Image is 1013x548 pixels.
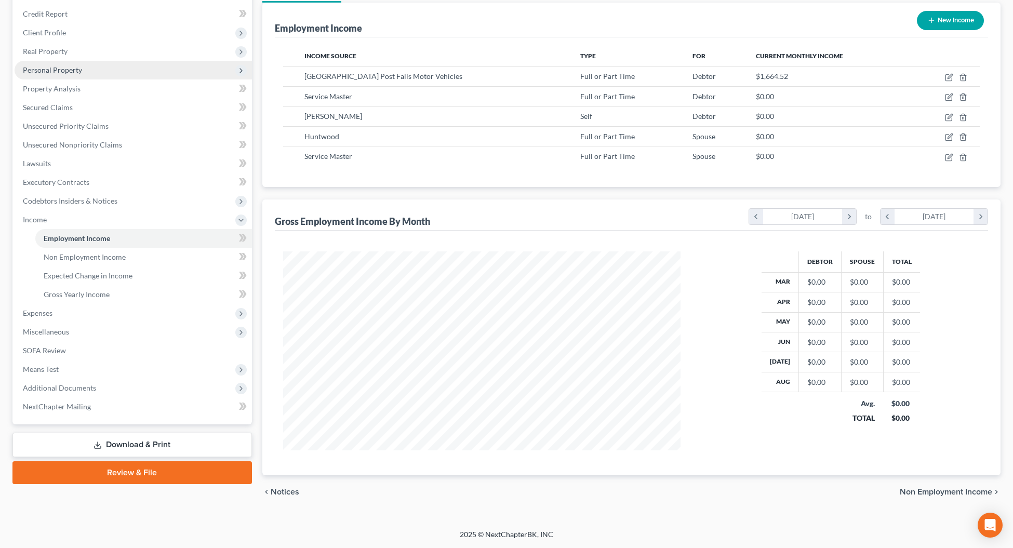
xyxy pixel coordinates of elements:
span: $0.00 [756,92,774,101]
a: Unsecured Priority Claims [15,117,252,136]
a: Unsecured Nonpriority Claims [15,136,252,154]
span: Income Source [304,52,356,60]
button: Non Employment Income chevron_right [900,488,1001,496]
button: chevron_left Notices [262,488,299,496]
span: Service Master [304,152,352,161]
div: Avg. [849,398,875,409]
span: Unsecured Nonpriority Claims [23,140,122,149]
td: $0.00 [883,352,920,372]
span: Huntwood [304,132,339,141]
a: Review & File [12,461,252,484]
span: Debtor [692,92,716,101]
span: Unsecured Priority Claims [23,122,109,130]
th: Apr [762,292,799,312]
span: Self [580,112,592,121]
span: Client Profile [23,28,66,37]
div: $0.00 [891,413,912,423]
a: Non Employment Income [35,248,252,266]
div: 2025 © NextChapterBK, INC [210,529,803,548]
span: Codebtors Insiders & Notices [23,196,117,205]
span: Expected Change in Income [44,271,132,280]
span: Real Property [23,47,68,56]
span: Spouse [692,152,715,161]
span: SOFA Review [23,346,66,355]
div: $0.00 [850,277,875,287]
span: to [865,211,872,222]
a: NextChapter Mailing [15,397,252,416]
div: [DATE] [895,209,974,224]
i: chevron_left [262,488,271,496]
a: Employment Income [35,229,252,248]
th: Mar [762,272,799,292]
span: Non Employment Income [900,488,992,496]
div: $0.00 [850,297,875,308]
span: [GEOGRAPHIC_DATA] Post Falls Motor Vehicles [304,72,462,81]
a: Credit Report [15,5,252,23]
i: chevron_right [992,488,1001,496]
td: $0.00 [883,272,920,292]
span: Current Monthly Income [756,52,843,60]
div: Employment Income [275,22,362,34]
div: $0.00 [807,317,833,327]
span: $0.00 [756,152,774,161]
span: Executory Contracts [23,178,89,186]
span: Full or Part Time [580,152,635,161]
a: Expected Change in Income [35,266,252,285]
span: Income [23,215,47,224]
span: NextChapter Mailing [23,402,91,411]
th: Debtor [798,251,841,272]
i: chevron_left [749,209,763,224]
span: Additional Documents [23,383,96,392]
div: $0.00 [807,277,833,287]
span: Type [580,52,596,60]
span: Credit Report [23,9,68,18]
button: New Income [917,11,984,30]
span: $1,664.52 [756,72,788,81]
div: $0.00 [850,377,875,387]
span: Service Master [304,92,352,101]
span: Debtor [692,112,716,121]
div: $0.00 [891,398,912,409]
a: Secured Claims [15,98,252,117]
td: $0.00 [883,312,920,332]
div: $0.00 [807,377,833,387]
span: Property Analysis [23,84,81,93]
span: Employment Income [44,234,110,243]
th: May [762,312,799,332]
span: Gross Yearly Income [44,290,110,299]
div: $0.00 [807,297,833,308]
span: Expenses [23,309,52,317]
i: chevron_right [842,209,856,224]
span: Personal Property [23,65,82,74]
th: Spouse [841,251,883,272]
th: Aug [762,372,799,392]
div: $0.00 [850,337,875,347]
div: Gross Employment Income By Month [275,215,430,228]
span: Non Employment Income [44,252,126,261]
span: Full or Part Time [580,132,635,141]
div: $0.00 [807,357,833,367]
i: chevron_right [974,209,988,224]
a: Property Analysis [15,79,252,98]
a: Lawsuits [15,154,252,173]
span: $0.00 [756,132,774,141]
span: Means Test [23,365,59,373]
span: Lawsuits [23,159,51,168]
div: $0.00 [850,357,875,367]
div: $0.00 [850,317,875,327]
div: Open Intercom Messenger [978,513,1003,538]
td: $0.00 [883,372,920,392]
span: Full or Part Time [580,92,635,101]
span: Notices [271,488,299,496]
span: Full or Part Time [580,72,635,81]
a: Executory Contracts [15,173,252,192]
span: For [692,52,705,60]
th: [DATE] [762,352,799,372]
td: $0.00 [883,292,920,312]
td: $0.00 [883,332,920,352]
th: Jun [762,332,799,352]
span: Spouse [692,132,715,141]
span: Miscellaneous [23,327,69,336]
th: Total [883,251,920,272]
div: $0.00 [807,337,833,347]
